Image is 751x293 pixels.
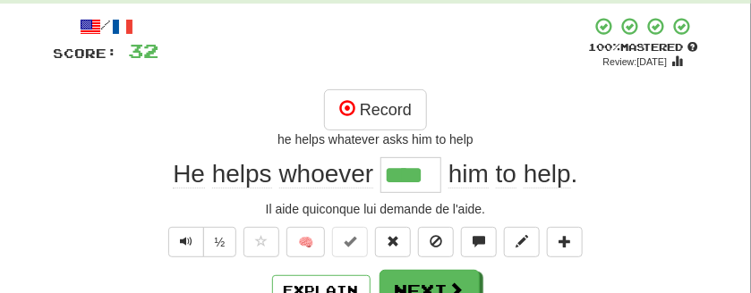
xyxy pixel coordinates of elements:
span: He [173,160,205,188]
button: Set this sentence to 100% Mastered (alt+m) [332,227,368,257]
button: Discuss sentence (alt+u) [461,227,497,257]
button: Record [324,89,427,130]
span: to [496,160,516,188]
button: Favorite sentence (alt+f) [243,227,279,257]
span: him [448,160,489,188]
div: Mastered [589,40,698,54]
button: 🧠 [286,227,325,257]
span: 100 % [589,41,621,53]
span: helps [212,160,272,188]
button: Edit sentence (alt+d) [504,227,540,257]
span: 32 [129,39,159,62]
div: / [54,16,159,38]
div: Il aide quiconque lui demande de l'aide. [54,200,698,218]
span: whoever [279,160,374,188]
button: Ignore sentence (alt+i) [418,227,454,257]
span: Score: [54,46,118,61]
div: Text-to-speech controls [165,227,237,257]
div: he helps whatever asks him to help [54,130,698,148]
span: . [441,160,578,188]
button: Reset to 0% Mastered (alt+r) [375,227,411,257]
small: Review: [DATE] [603,56,668,67]
button: Add to collection (alt+a) [547,227,583,257]
button: Play sentence audio (ctl+space) [168,227,204,257]
span: help [524,160,571,188]
button: ½ [203,227,237,257]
